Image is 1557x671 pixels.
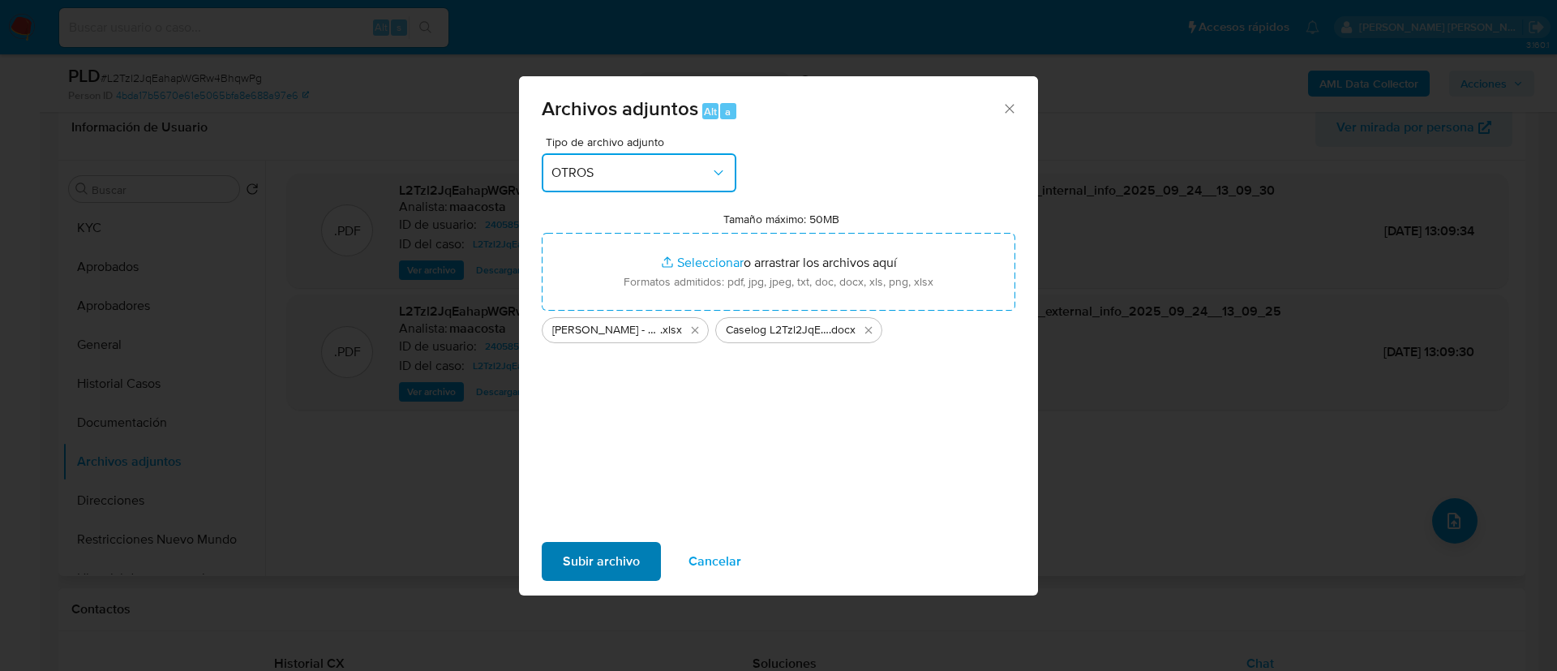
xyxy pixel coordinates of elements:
button: Eliminar Caselog L2Tzl2JqEahapWGRw4BhqwPg_2025_08_19_18_49_00.docx [859,320,878,340]
span: Tipo de archivo adjunto [546,136,740,148]
span: .docx [829,322,856,338]
button: Eliminar Emilio Dario Saliba - Movimientos.xlsx [685,320,705,340]
span: Alt [704,104,717,119]
span: Subir archivo [563,544,640,579]
span: Cancelar [688,544,741,579]
span: [PERSON_NAME] - Movimientos [552,322,660,338]
span: Archivos adjuntos [542,94,698,123]
button: Cancelar [667,542,762,581]
ul: Archivos seleccionados [542,311,1015,343]
button: Cerrar [1002,101,1016,115]
span: a [725,104,731,119]
span: Caselog L2Tzl2JqEahapWGRw4BhqwPg_2025_08_19_18_49_00 [726,322,829,338]
span: OTROS [551,165,710,181]
button: OTROS [542,153,736,192]
label: Tamaño máximo: 50MB [723,212,839,226]
span: .xlsx [660,322,682,338]
button: Subir archivo [542,542,661,581]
